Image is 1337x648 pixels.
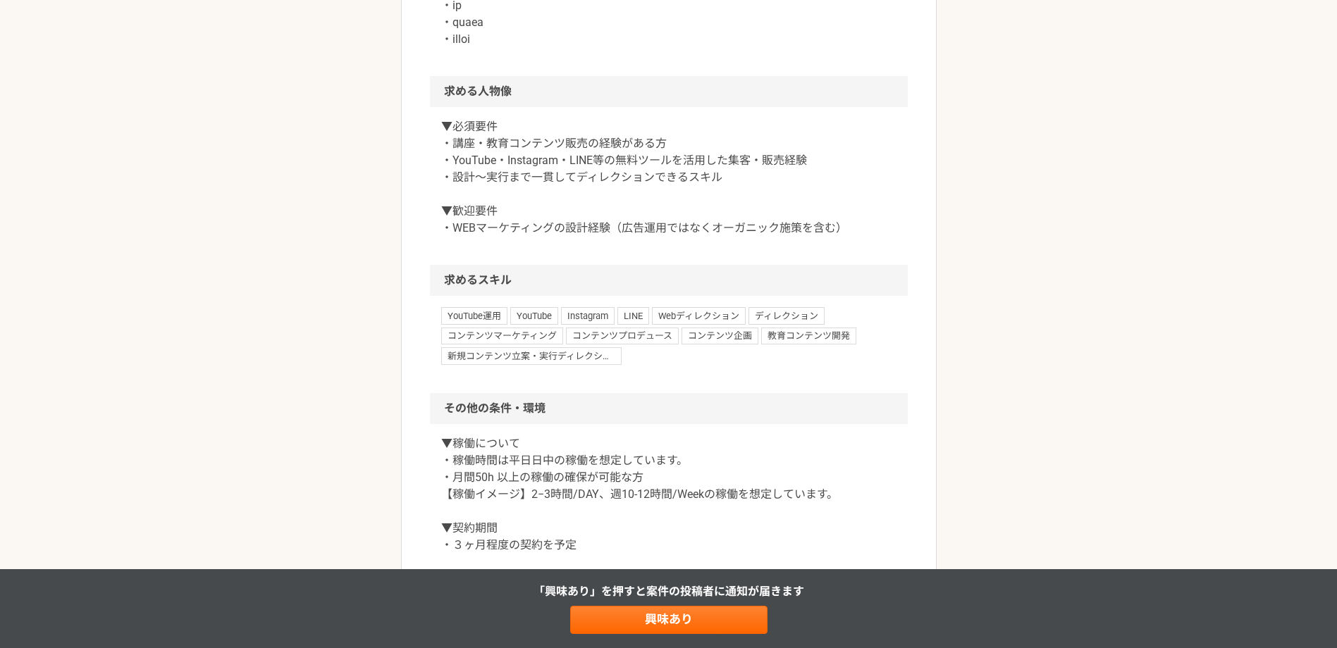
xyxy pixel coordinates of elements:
[441,435,897,554] p: ▼稼働について ・稼働時間は平日日中の稼働を想定しています。 ・月間50h 以上の稼働の確保が可能な方 【稼働イメージ】2−3時間/DAY、週10-12時間/Weekの稼働を想定しています。 ▼...
[682,328,758,344] span: コンテンツ企画
[430,393,908,424] h2: その他の条件・環境
[441,118,897,237] p: ▼必須要件 ・講座・教育コンテンツ販売の経験がある方 ・YouTube・Instagram・LINE等の無料ツールを活用した集客・販売経験 ・設計～実行まで一貫してディレクションできるスキル ▼...
[761,328,856,344] span: 教育コンテンツ開発
[441,307,507,324] span: YouTube運用
[441,328,563,344] span: コンテンツマーケティング
[652,307,746,324] span: Webディレクション
[534,583,804,600] p: 「興味あり」を押すと 案件の投稿者に通知が届きます
[566,328,679,344] span: コンテンツプロデュース
[561,307,615,324] span: Instagram
[441,347,622,364] span: 新規コンテンツ立案・実行ディレクション
[430,76,908,107] h2: 求める人物像
[430,265,908,296] h2: 求めるスキル
[617,307,649,324] span: LINE
[510,307,558,324] span: YouTube
[748,307,825,324] span: ディレクション
[570,606,768,634] a: 興味あり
